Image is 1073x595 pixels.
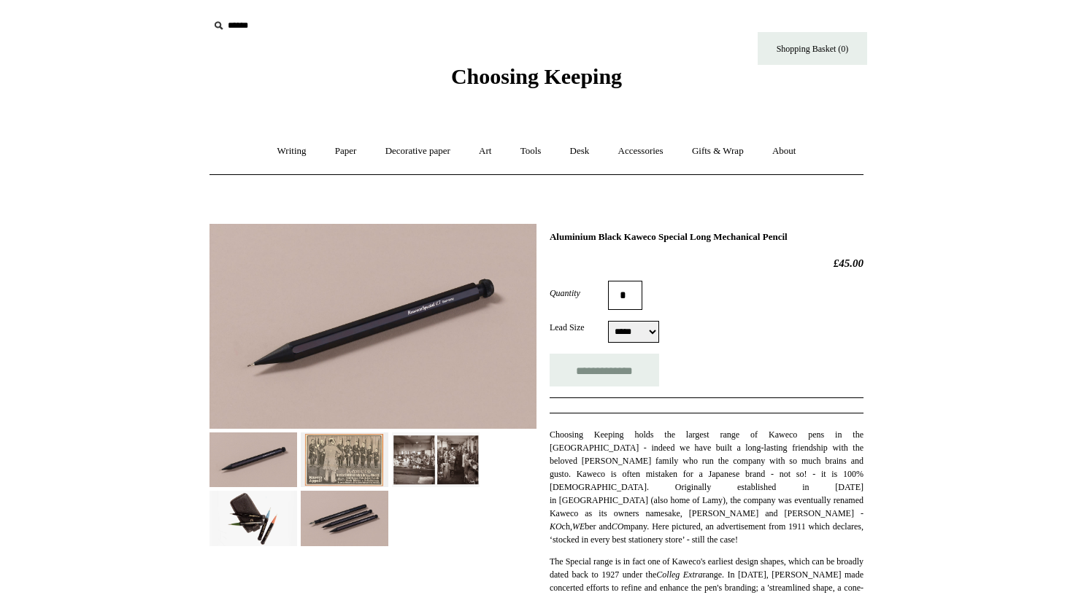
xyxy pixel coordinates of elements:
a: Choosing Keeping [451,76,622,86]
i: KO [550,521,562,532]
span: Choosing Keeping [451,64,622,88]
img: Aluminium Black Kaweco Special Long Mechanical Pencil [209,224,536,429]
a: Gifts & Wrap [679,132,757,171]
img: Aluminium Black Kaweco Special Long Mechanical Pencil [209,432,297,487]
img: Aluminium Black Kaweco Special Long Mechanical Pencil [301,432,388,487]
em: Colleg Extra [656,569,702,580]
label: Lead Size [550,321,608,334]
i: CO [612,521,624,532]
a: Paper [322,132,370,171]
label: Quantity [550,287,608,300]
a: Shopping Basket (0) [758,32,867,65]
a: Writing [264,132,320,171]
a: Art [466,132,504,171]
img: Aluminium Black Kaweco Special Long Mechanical Pencil [392,432,480,487]
img: Aluminium Black Kaweco Special Long Mechanical Pencil [301,491,388,545]
a: Desk [557,132,603,171]
a: About [759,132,809,171]
a: Accessories [605,132,677,171]
img: Aluminium Black Kaweco Special Long Mechanical Pencil [209,491,297,545]
a: Decorative paper [372,132,464,171]
a: Tools [507,132,555,171]
h2: £45.00 [550,257,864,270]
p: Choosing Keeping holds the largest range of Kaweco pens in the [GEOGRAPHIC_DATA] - indeed we have... [550,428,864,546]
i: WE [572,521,585,532]
h1: Aluminium Black Kaweco Special Long Mechanical Pencil [550,231,864,243]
